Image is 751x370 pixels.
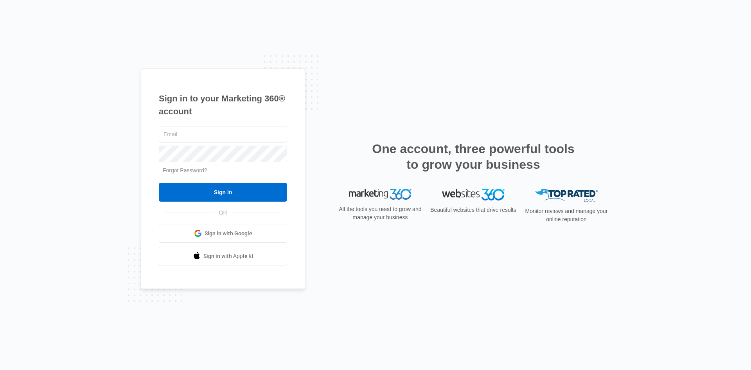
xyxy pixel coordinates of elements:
[159,247,287,265] a: Sign in with Apple Id
[205,229,252,238] span: Sign in with Google
[370,141,577,172] h2: One account, three powerful tools to grow your business
[349,189,411,200] img: Marketing 360
[214,209,233,217] span: OR
[159,126,287,143] input: Email
[336,205,424,222] p: All the tools you need to grow and manage your business
[203,252,253,260] span: Sign in with Apple Id
[523,207,610,224] p: Monitor reviews and manage your online reputation
[159,92,287,118] h1: Sign in to your Marketing 360® account
[159,224,287,243] a: Sign in with Google
[429,206,517,214] p: Beautiful websites that drive results
[159,183,287,202] input: Sign In
[163,167,207,173] a: Forgot Password?
[442,189,505,200] img: Websites 360
[535,189,598,202] img: Top Rated Local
